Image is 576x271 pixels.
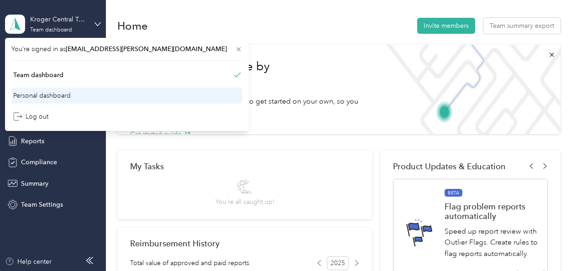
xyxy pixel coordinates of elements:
[30,15,87,24] div: Kroger Central Team
[327,256,349,270] span: 2025
[66,45,227,53] span: [EMAIL_ADDRESS][PERSON_NAME][DOMAIN_NAME]
[5,257,52,266] button: Help center
[130,258,249,268] span: Total value of approved and paid reports
[21,200,63,209] span: Team Settings
[21,157,57,167] span: Compliance
[525,220,576,271] iframe: Everlance-gr Chat Button Frame
[13,112,48,121] div: Log out
[21,136,44,146] span: Reports
[215,197,274,207] span: You’re all caught up!
[445,202,545,221] h1: Flag problem reports automatically
[21,179,48,188] span: Summary
[130,162,360,171] div: My Tasks
[393,162,506,171] span: Product Updates & Education
[13,91,71,100] div: Personal dashboard
[379,45,560,134] img: Welcome to everlance
[11,44,242,54] span: You’re signed in as
[483,18,560,34] button: Team summary export
[30,27,72,33] div: Team dashboard
[130,239,220,248] h2: Reimbursement History
[445,226,545,260] p: Speed up report review with Outlier Flags. Create rules to flag reports automatically.
[417,18,475,34] button: Invite members
[13,70,63,80] div: Team dashboard
[117,21,148,31] h1: Home
[445,189,462,197] span: BETA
